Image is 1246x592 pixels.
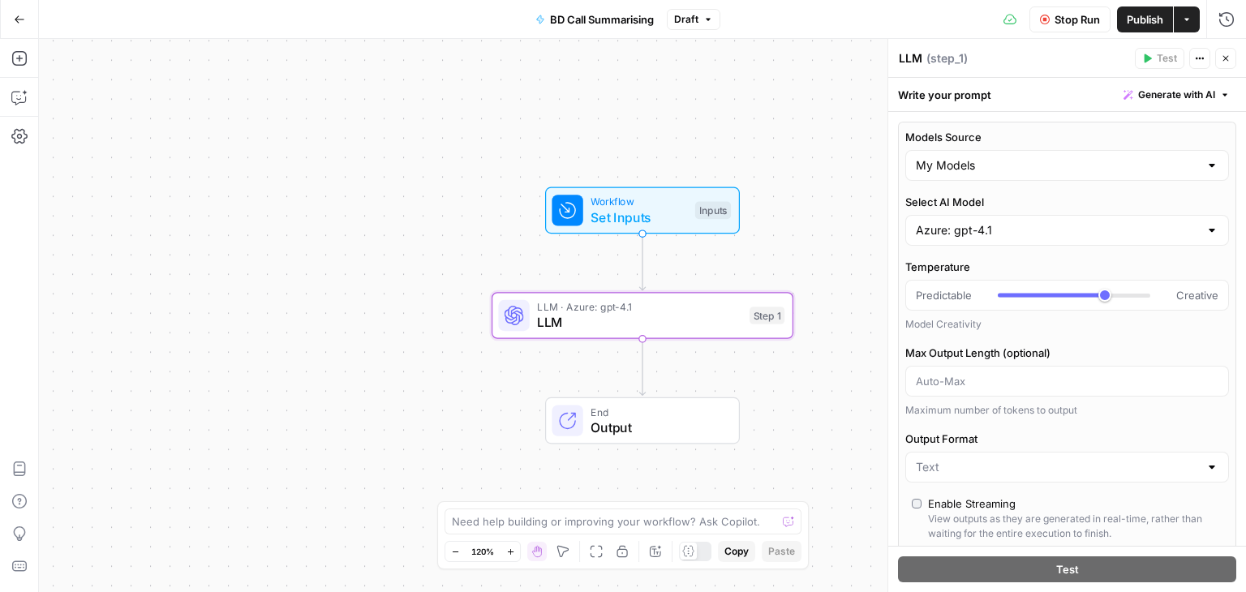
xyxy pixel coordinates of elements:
[667,9,720,30] button: Draft
[639,234,645,290] g: Edge from start to step_1
[916,459,1199,475] input: Text
[1055,11,1100,28] span: Stop Run
[905,345,1229,361] label: Max Output Length (optional)
[471,545,494,558] span: 120%
[537,299,741,315] span: LLM · Azure: gpt-4.1
[916,287,972,303] span: Predictable
[526,6,664,32] button: BD Call Summarising
[695,202,731,220] div: Inputs
[591,208,687,227] span: Set Inputs
[550,11,654,28] span: BD Call Summarising
[1117,84,1236,105] button: Generate with AI
[1127,11,1163,28] span: Publish
[1056,561,1079,577] span: Test
[492,292,793,339] div: LLM · Azure: gpt-4.1LLMStep 1
[905,259,1229,275] label: Temperature
[1176,287,1218,303] span: Creative
[750,307,784,324] div: Step 1
[912,499,922,508] input: Enable StreamingView outputs as they are generated in real-time, rather than waiting for the enti...
[916,157,1199,174] input: My Models
[905,317,1229,332] div: Model Creativity
[718,541,755,562] button: Copy
[916,373,1218,389] input: Auto-Max
[674,12,698,27] span: Draft
[762,541,801,562] button: Paste
[591,404,723,419] span: End
[591,194,687,209] span: Workflow
[928,512,1222,541] div: View outputs as they are generated in real-time, rather than waiting for the entire execution to ...
[888,78,1246,111] div: Write your prompt
[724,544,749,559] span: Copy
[1029,6,1111,32] button: Stop Run
[926,50,968,66] span: ( step_1 )
[1138,88,1215,102] span: Generate with AI
[916,222,1199,238] input: Azure: gpt-4.1
[905,129,1229,145] label: Models Source
[928,495,1016,512] div: Enable Streaming
[905,431,1229,447] label: Output Format
[1135,48,1184,69] button: Test
[537,312,741,332] span: LLM
[1117,6,1173,32] button: Publish
[492,397,793,444] div: EndOutput
[905,194,1229,210] label: Select AI Model
[898,556,1236,582] button: Test
[639,338,645,395] g: Edge from step_1 to end
[768,544,795,559] span: Paste
[899,50,922,66] textarea: LLM
[905,403,1229,418] div: Maximum number of tokens to output
[1157,51,1177,66] span: Test
[591,418,723,437] span: Output
[492,187,793,234] div: WorkflowSet InputsInputs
